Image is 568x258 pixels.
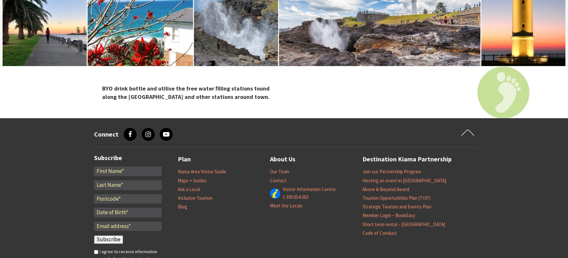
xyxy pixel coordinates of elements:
[94,235,123,244] input: Subscribe
[362,221,445,236] a: Short term rental – [GEOGRAPHIC_DATA] Code of Conduct
[362,168,421,175] a: Join our Partnership Program
[362,212,415,219] a: Member Login – BookEasy
[270,154,295,165] a: About Us
[94,167,162,176] input: First Name*
[270,177,286,184] a: Contact
[178,168,226,175] a: Kiama Area Visitor Guide
[362,154,452,165] a: Destination Kiama Partnership
[362,186,409,193] a: Above & Beyond Award
[94,154,162,162] h3: Subscribe
[270,168,289,175] a: Our Team
[270,203,303,209] a: Meet the Locals
[178,177,207,184] a: Maps + Guides
[178,186,200,193] a: Ask a Local
[362,204,431,210] a: Strategic Tourism and Events Plan
[362,177,446,184] a: Hosting an event in [GEOGRAPHIC_DATA]
[102,85,270,100] strong: BYO drink bottle and utilise the free water ﬁlling stations found along the [GEOGRAPHIC_DATA] and...
[283,194,308,200] a: 1 300 654 262
[178,195,213,201] a: Inclusive Tourism
[94,208,162,217] input: Date of Birth*
[94,130,119,138] h3: Connect
[94,194,162,204] input: Postcode*
[178,154,191,165] a: Plan
[94,180,162,190] input: Last Name*
[362,195,430,201] a: Tourism Opportunities Plan (TOP)
[94,222,162,231] input: Email address*
[178,204,187,210] a: Blog
[283,186,336,193] a: Visitor Information Centre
